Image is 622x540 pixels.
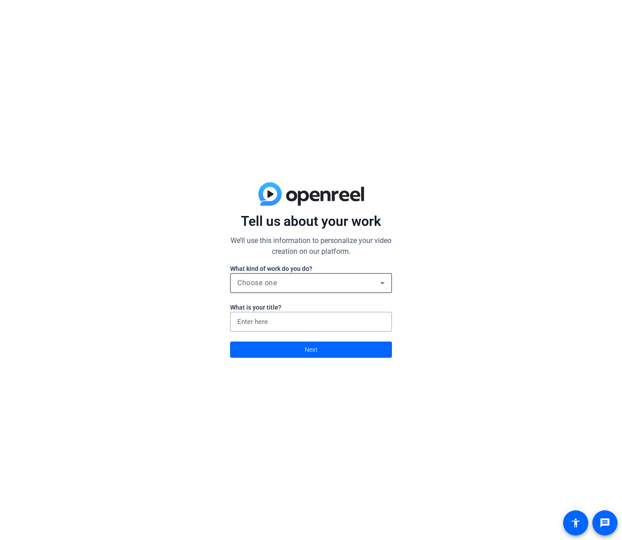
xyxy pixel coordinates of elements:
mat-icon: accessibility [570,517,581,528]
p: We’ll use this information to personalize your video creation on our platform. [230,235,392,257]
mat-icon: message [600,517,610,528]
label: What kind of work do you do? [230,264,392,273]
span: Next [305,341,318,358]
p: Tell us about your work [230,213,392,230]
span: Choose one [237,279,277,287]
input: Enter here [237,316,385,327]
img: blue-gradient.svg [258,182,364,206]
button: Next [230,342,392,358]
label: What is your title? [230,303,392,312]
